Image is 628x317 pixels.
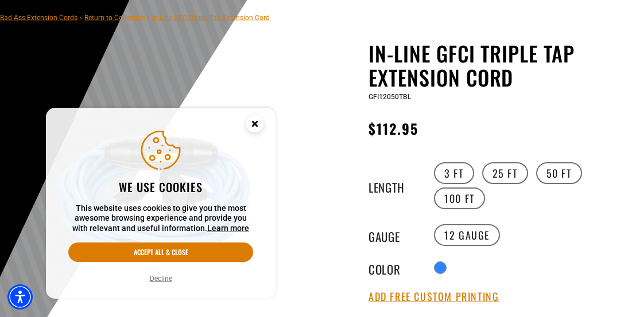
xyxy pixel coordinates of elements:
[68,242,253,262] button: Accept all & close
[369,178,426,193] legend: Length
[84,14,145,22] a: Return to Collection
[207,224,249,233] a: This website uses cookies to give you the most awesome browsing experience and provide you with r...
[68,203,253,234] p: This website uses cookies to give you the most awesome browsing experience and provide you with r...
[68,179,253,194] h2: We use cookies
[7,284,33,310] div: Accessibility Menu
[369,93,411,101] span: GFI12050TBL
[80,14,82,22] span: ›
[234,108,276,143] button: Close this option
[152,14,270,22] span: In-Line GFCI Triple Tap Extension Cord
[434,224,500,246] label: 12 Gauge
[434,187,485,209] label: 100 FT
[46,108,276,299] aside: Cookie Consent
[148,14,150,22] span: ›
[369,260,426,275] legend: Color
[369,41,619,89] h1: In-Line GFCI Triple Tap Extension Cord
[369,228,426,242] legend: Gauge
[369,118,419,139] span: $112.95
[434,162,474,184] label: 3 FT
[146,273,176,284] button: Decline
[536,162,582,184] label: 50 FT
[34,71,280,316] img: Light Blue
[482,162,528,184] label: 25 FT
[369,291,499,303] button: Add Free Custom Printing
